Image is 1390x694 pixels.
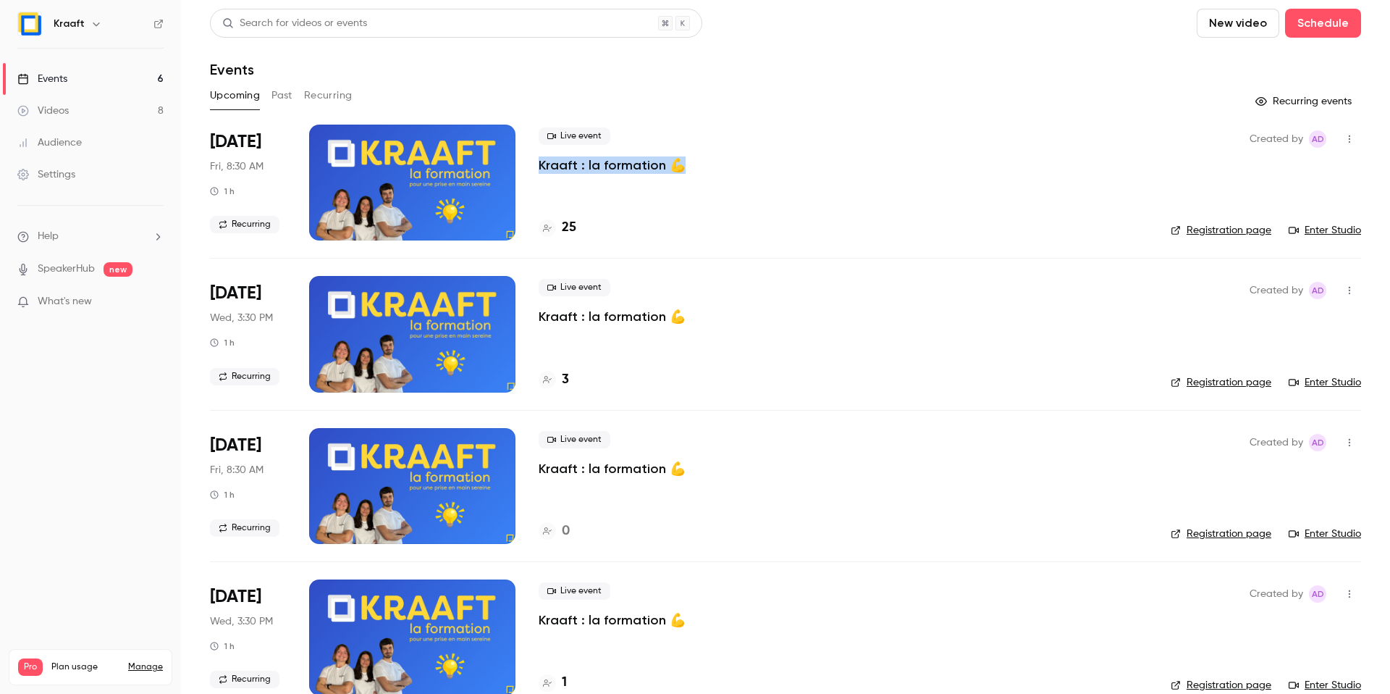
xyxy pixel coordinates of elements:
a: Kraaft : la formation 💪 [539,156,686,174]
span: Live event [539,279,610,296]
div: 1 h [210,640,235,652]
a: Registration page [1171,375,1271,390]
span: What's new [38,294,92,309]
span: [DATE] [210,130,261,154]
span: Ad [1312,130,1324,148]
span: Created by [1250,434,1303,451]
span: Fri, 8:30 AM [210,159,264,174]
h6: Kraaft [54,17,85,31]
a: Registration page [1171,527,1271,541]
button: Recurring events [1249,90,1361,113]
span: Ad [1312,282,1324,299]
span: Recurring [210,519,279,537]
a: Kraaft : la formation 💪 [539,611,686,629]
span: Wed, 3:30 PM [210,614,273,629]
iframe: Noticeable Trigger [146,296,164,309]
span: Alice de Guyenro [1309,130,1326,148]
a: Enter Studio [1289,223,1361,238]
span: Created by [1250,130,1303,148]
h4: 0 [562,522,570,541]
span: Ad [1312,585,1324,603]
a: Enter Studio [1289,527,1361,541]
div: Audience [17,135,82,150]
span: Help [38,229,59,244]
span: Ad [1312,434,1324,451]
a: 0 [539,522,570,541]
div: Oct 17 Fri, 8:30 AM (Europe/Paris) [210,125,286,241]
a: Kraaft : la formation 💪 [539,308,686,325]
h4: 1 [562,673,567,693]
a: Enter Studio [1289,375,1361,390]
button: Upcoming [210,84,260,107]
span: [DATE] [210,434,261,457]
span: Live event [539,582,610,600]
span: [DATE] [210,282,261,305]
img: Kraaft [18,12,41,35]
span: Recurring [210,368,279,385]
div: Nov 21 Fri, 8:30 AM (Europe/Paris) [210,428,286,544]
span: Alice de Guyenro [1309,585,1326,603]
a: 3 [539,370,569,390]
div: 1 h [210,185,235,197]
a: 1 [539,673,567,693]
span: Recurring [210,671,279,688]
span: [DATE] [210,585,261,609]
h4: 25 [562,218,576,238]
div: 1 h [210,337,235,348]
span: Created by [1250,282,1303,299]
a: Manage [128,661,163,673]
span: Live event [539,127,610,145]
div: 1 h [210,489,235,501]
span: Alice de Guyenro [1309,434,1326,451]
div: Search for videos or events [222,16,367,31]
button: Recurring [304,84,353,107]
h1: Events [210,61,254,78]
button: Schedule [1285,9,1361,38]
div: Settings [17,167,75,182]
a: Registration page [1171,223,1271,238]
span: Alice de Guyenro [1309,282,1326,299]
a: Kraaft : la formation 💪 [539,460,686,477]
div: Nov 5 Wed, 3:30 PM (Europe/Paris) [210,276,286,392]
button: Past [271,84,292,107]
div: Videos [17,104,69,118]
h4: 3 [562,370,569,390]
span: new [104,262,132,277]
a: Registration page [1171,678,1271,693]
button: New video [1197,9,1279,38]
div: Events [17,72,67,86]
span: Live event [539,431,610,448]
span: Plan usage [51,661,119,673]
a: SpeakerHub [38,262,95,277]
span: Pro [18,659,43,676]
a: Enter Studio [1289,678,1361,693]
a: 25 [539,218,576,238]
span: Wed, 3:30 PM [210,311,273,325]
span: Recurring [210,216,279,233]
li: help-dropdown-opener [17,229,164,244]
span: Created by [1250,585,1303,603]
span: Fri, 8:30 AM [210,463,264,477]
